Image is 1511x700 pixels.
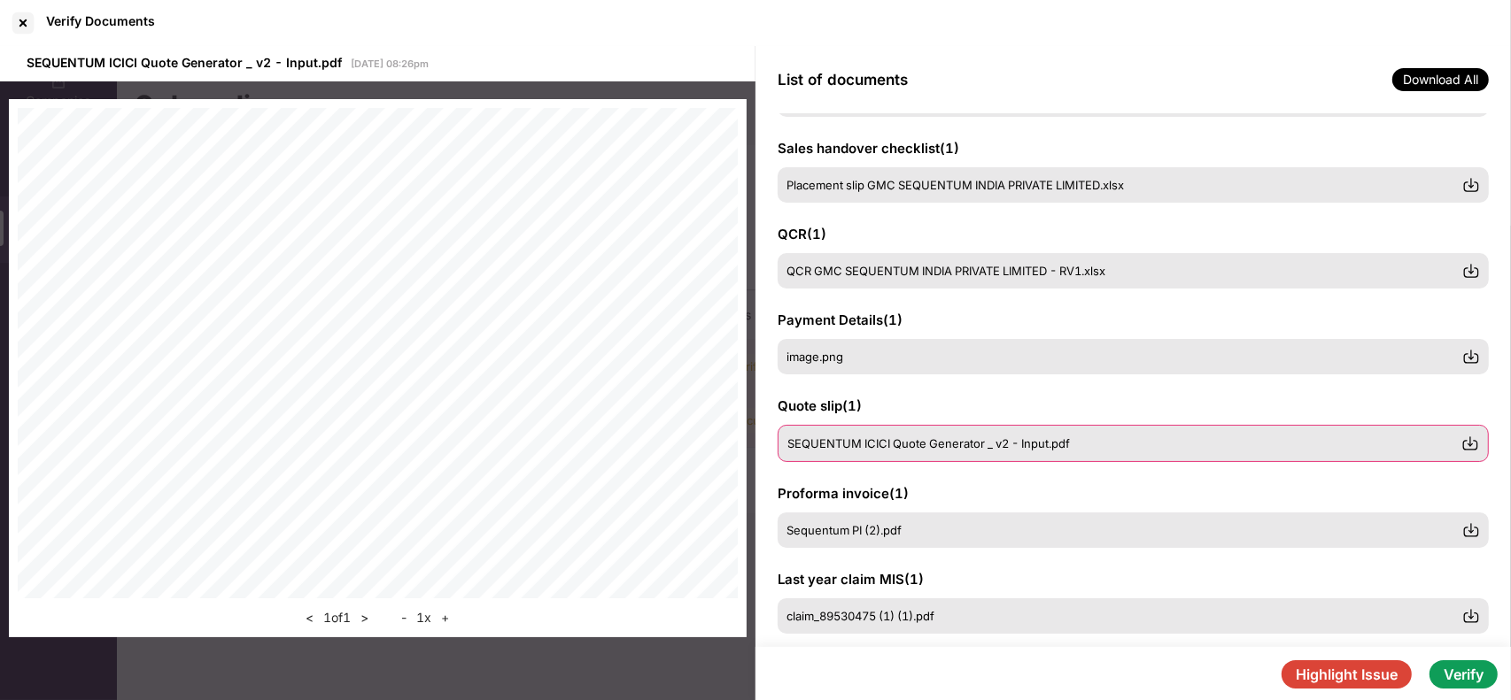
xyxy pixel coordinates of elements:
span: SEQUENTUM ICICI Quote Generator _ v2 - Input.pdf [787,436,1070,450]
span: Last year claim MIS ( 1 ) [778,571,924,588]
span: Proforma invoice ( 1 ) [778,485,909,502]
span: Payment Details ( 1 ) [778,312,903,328]
button: - [397,607,413,628]
div: Verify Documents [46,13,155,28]
span: Placement slip GMC SEQUENTUM INDIA PRIVATE LIMITED.xlsx [786,178,1124,192]
span: Quote slip ( 1 ) [778,397,862,414]
div: 1 x [397,607,455,628]
button: Verify [1430,660,1498,688]
button: + [437,607,455,628]
span: Sequentum PI (2).pdf [786,523,902,537]
img: svg+xml;base64,PHN2ZyBpZD0iRG93bmxvYWQtMzJ4MzIiIHhtbG5zPSJodHRwOi8vd3d3LnczLm9yZy8yMDAwL3N2ZyIgd2... [1462,262,1480,280]
span: Download All [1392,68,1489,91]
img: svg+xml;base64,PHN2ZyBpZD0iRG93bmxvYWQtMzJ4MzIiIHhtbG5zPSJodHRwOi8vd3d3LnczLm9yZy8yMDAwL3N2ZyIgd2... [1461,435,1479,452]
span: [DATE] 08:26pm [351,58,429,70]
button: > [356,607,375,628]
img: svg+xml;base64,PHN2ZyBpZD0iRG93bmxvYWQtMzJ4MzIiIHhtbG5zPSJodHRwOi8vd3d3LnczLm9yZy8yMDAwL3N2ZyIgd2... [1462,607,1480,625]
button: Highlight Issue [1282,660,1412,688]
span: Sales handover checklist ( 1 ) [778,140,959,157]
span: claim_89530475 (1) (1).pdf [786,609,934,623]
img: svg+xml;base64,PHN2ZyBpZD0iRG93bmxvYWQtMzJ4MzIiIHhtbG5zPSJodHRwOi8vd3d3LnczLm9yZy8yMDAwL3N2ZyIgd2... [1462,176,1480,194]
span: SEQUENTUM ICICI Quote Generator _ v2 - Input.pdf [27,55,342,70]
span: image.png [786,350,843,364]
span: QCR ( 1 ) [778,226,826,242]
img: svg+xml;base64,PHN2ZyBpZD0iRG93bmxvYWQtMzJ4MzIiIHhtbG5zPSJodHRwOi8vd3d3LnczLm9yZy8yMDAwL3N2ZyIgd2... [1462,348,1480,365]
span: List of documents [778,71,908,88]
img: svg+xml;base64,PHN2ZyBpZD0iRG93bmxvYWQtMzJ4MzIiIHhtbG5zPSJodHRwOi8vd3d3LnczLm9yZy8yMDAwL3N2ZyIgd2... [1462,521,1480,539]
span: QCR GMC SEQUENTUM INDIA PRIVATE LIMITED - RV1.xlsx [786,264,1105,278]
div: 1 of 1 [301,607,375,628]
button: < [301,607,320,628]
